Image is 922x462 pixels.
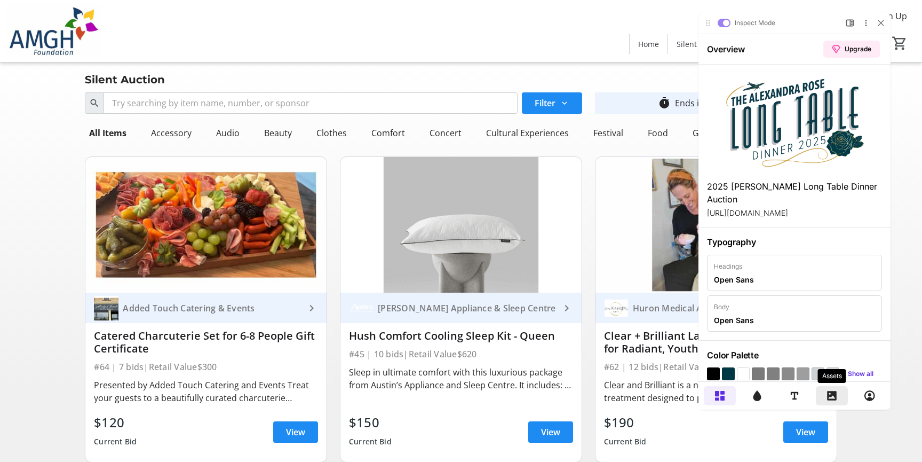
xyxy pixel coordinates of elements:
[94,359,318,374] div: #64 | 7 bids | Retail Value $300
[535,97,555,109] span: Filter
[118,303,305,314] div: Added Touch Catering & Events
[26,349,201,361] h3: Color Palette
[528,421,573,443] a: View
[26,180,201,206] h2: 2025 [PERSON_NAME] Long Table Dinner Auction
[349,347,573,362] div: #45 | 10 bids | Retail Value $620
[349,413,392,432] div: $150
[26,236,201,248] h3: Typography
[33,316,73,325] p: Open Sans
[33,262,194,271] p: Headings
[349,330,573,342] div: Hush Comfort Cooling Sleep Kit - Queen
[142,41,198,58] a: Upgrade
[85,157,327,293] img: Catered Charcuterie Set for 6-8 People Gift Certificate
[373,303,560,314] div: [PERSON_NAME] Appliance & Sleep Centre
[94,330,318,355] div: Catered Charcuterie Set for 6-8 People Gift Certificate
[595,157,837,293] img: Clear + Brilliant Laser – The Gentle Laser for Radiant, Youthful Skin
[26,73,201,171] img: eyJidWNrZXQiOiJ0cmVsbGlzLWltYWdlcyIsImtleSI6InVzZXJzL2Jsb2ItNlRvSDVQQUE0YWROLnBuZyIsImVkaXRzIjp7I...
[260,122,296,144] div: Beauty
[677,38,726,50] span: Silent Auction
[85,122,131,144] div: All Items
[340,157,582,293] img: Hush Comfort Cooling Sleep Kit - Queen
[212,122,244,144] div: Audio
[104,92,518,114] input: Try searching by item name, number, or sponsor
[589,122,627,144] div: Festival
[638,38,659,50] span: Home
[94,432,137,451] div: Current Bid
[796,426,815,438] span: View
[604,359,828,374] div: #62 | 12 bids | Retail Value $400
[482,122,573,144] div: Cultural Experiences
[604,413,647,432] div: $190
[349,432,392,451] div: Current Bid
[643,122,672,144] div: Food
[604,432,647,451] div: Current Bid
[94,413,137,432] div: $120
[85,293,327,323] a: Added Touch Catering & EventsAdded Touch Catering & Events
[94,379,318,404] div: Presented by Added Touch Catering and Events Treat your guests to a beautifully curated charcuter...
[305,302,318,315] mat-icon: keyboard_arrow_right
[26,43,68,55] h3: Overview
[604,379,828,404] div: Clear and Brilliant is a non-ablative laser resurfacing treatment designed to prevent early signs...
[163,45,190,53] span: Upgrade
[629,303,815,314] div: Huron Medical Aesthetics Clinic
[425,122,466,144] div: Concert
[286,426,305,438] span: View
[26,206,201,218] p: [URL][DOMAIN_NAME]
[367,122,409,144] div: Comfort
[349,366,573,391] div: Sleep in ultimate comfort with this luxurious package from Austin’s Appliance and Sleep Centre. I...
[595,293,837,323] a: Huron Medical Aesthetics ClinicHuron Medical Aesthetics Clinic
[94,296,118,320] img: Added Touch Catering & Events
[658,97,671,109] mat-icon: timer_outline
[6,4,101,58] img: Alexandra Marine & General Hospital Foundation's Logo
[273,421,318,443] a: View
[33,276,73,284] p: Open Sans
[166,370,192,378] div: Show all
[340,293,582,323] a: Austin's Appliance & Sleep Centre[PERSON_NAME] Appliance & Sleep Centre
[541,426,560,438] span: View
[349,296,373,320] img: Austin's Appliance & Sleep Centre
[312,122,351,144] div: Clothes
[604,330,828,355] div: Clear + Brilliant Laser – The Gentle Laser for Radiant, Youthful Skin
[630,34,667,54] a: Home
[783,421,828,443] a: View
[675,97,774,109] div: Ends in 13d 11h 34m 37s
[33,302,194,312] p: Body
[604,296,629,320] img: Huron Medical Aesthetics Clinic
[78,71,171,88] div: Silent Auction
[147,122,196,144] div: Accessory
[53,19,94,28] p: Inspect Mode
[668,34,735,54] a: Silent Auction
[560,302,573,315] mat-icon: keyboard_arrow_right
[522,92,582,114] button: Filter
